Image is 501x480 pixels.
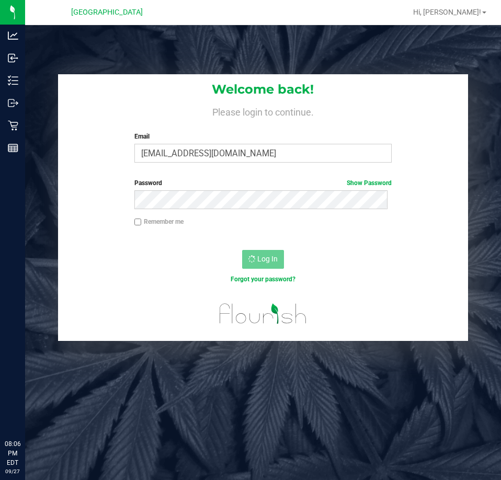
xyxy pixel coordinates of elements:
a: Show Password [347,179,392,187]
inline-svg: Inventory [8,75,18,86]
a: Forgot your password? [231,276,295,283]
span: [GEOGRAPHIC_DATA] [71,8,143,17]
p: 08:06 PM EDT [5,439,20,467]
label: Remember me [134,217,184,226]
inline-svg: Analytics [8,30,18,41]
h4: Please login to continue. [58,105,468,117]
label: Email [134,132,392,141]
inline-svg: Inbound [8,53,18,63]
p: 09/27 [5,467,20,475]
button: Log In [242,250,284,269]
span: Password [134,179,162,187]
h1: Welcome back! [58,83,468,96]
inline-svg: Reports [8,143,18,153]
inline-svg: Outbound [8,98,18,108]
span: Log In [257,255,278,263]
img: flourish_logo.svg [212,295,314,333]
inline-svg: Retail [8,120,18,131]
input: Remember me [134,219,142,226]
span: Hi, [PERSON_NAME]! [413,8,481,16]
